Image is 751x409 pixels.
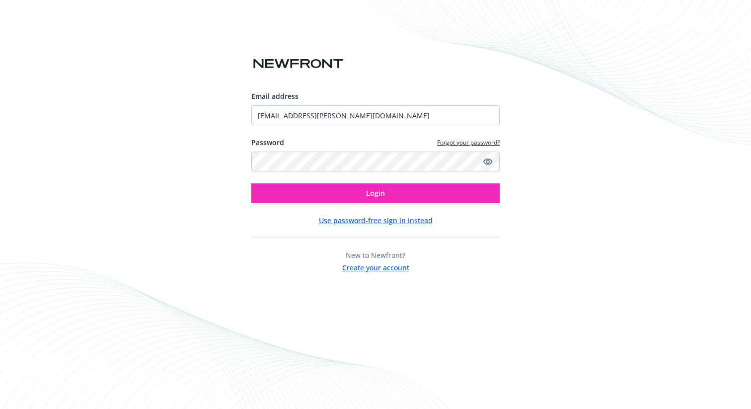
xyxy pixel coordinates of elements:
input: Enter your email [251,105,500,125]
span: Login [366,188,385,198]
button: Use password-free sign in instead [319,215,433,226]
a: Show password [482,156,494,167]
button: Create your account [342,260,409,273]
input: Enter your password [251,152,500,171]
button: Login [251,183,500,203]
label: Password [251,137,284,148]
span: Email address [251,91,299,101]
img: Newfront logo [251,55,345,73]
span: New to Newfront? [346,250,405,260]
a: Forgot your password? [437,138,500,147]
